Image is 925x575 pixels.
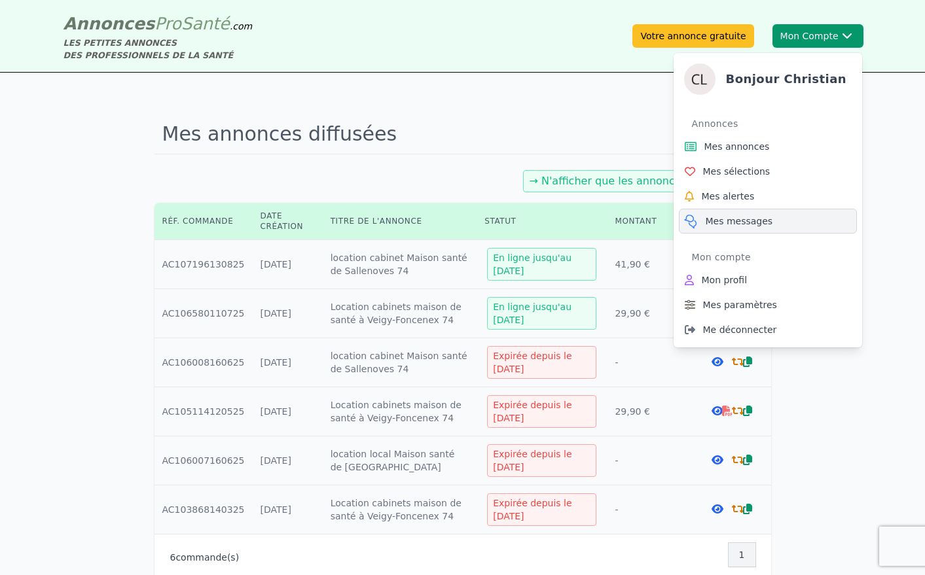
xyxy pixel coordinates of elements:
[743,455,752,465] i: Dupliquer l'annonce
[726,70,847,88] h4: Bonjour Christian
[722,406,733,416] i: Télécharger la facture
[702,190,755,203] span: Mes alertes
[712,455,723,465] i: Voir l'annonce
[679,159,857,184] a: Mes sélections
[712,406,723,416] i: Voir l'annonce
[253,387,323,436] td: [DATE]
[63,37,253,61] div: LES PETITES ANNONCES DES PROFESSIONNELS DE LA SANTÉ
[679,268,857,292] a: Mon profil
[154,289,253,338] td: AC106580110725
[170,552,176,563] span: 6
[154,338,253,387] td: AC106008160625
[253,338,323,387] td: [DATE]
[729,542,755,567] nav: Pagination
[703,323,777,336] span: Me déconnecter
[323,436,477,485] td: location local Maison santé de [GEOGRAPHIC_DATA]
[702,273,748,287] span: Mon profil
[323,387,477,436] td: Location cabinets maison de santé à Veigy-Foncenex 74
[706,215,773,228] span: Mes messages
[487,346,596,379] div: Expirée depuis le [DATE]
[487,493,596,526] div: Expirée depuis le [DATE]
[607,289,693,338] td: 29,90 €
[679,209,857,234] a: Mes messages
[712,504,723,514] i: Voir l'annonce
[63,14,253,33] a: AnnoncesProSanté.com
[170,551,240,564] p: commande(s)
[607,485,693,534] td: -
[679,317,857,342] a: Me déconnecter
[154,114,771,154] h1: Mes annonces diffusées
[743,357,752,367] i: Dupliquer l'annonce
[679,292,857,317] a: Mes paramètres
[154,436,253,485] td: AC106007160625
[63,14,155,33] span: Annonces
[704,140,770,153] span: Mes annonces
[607,240,693,289] td: 41,90 €
[607,436,693,485] td: -
[743,406,752,416] i: Dupliquer l'annonce
[323,240,477,289] td: location cabinet Maison santé de Sallenoves 74
[253,485,323,534] td: [DATE]
[607,203,693,240] th: Montant
[739,548,745,561] span: 1
[154,203,253,240] th: Réf. commande
[487,248,596,281] div: En ligne jusqu'au [DATE]
[230,21,252,31] span: .com
[181,14,230,33] span: Santé
[607,338,693,387] td: -
[692,113,857,134] div: Annonces
[477,203,607,240] th: Statut
[253,436,323,485] td: [DATE]
[253,289,323,338] td: [DATE]
[712,357,723,367] i: Voir l'annonce
[732,455,744,465] i: Renouveler la commande
[703,165,771,178] span: Mes sélections
[253,203,323,240] th: Date création
[743,504,752,514] i: Dupliquer l'annonce
[487,395,596,428] div: Expirée depuis le [DATE]
[679,184,857,209] a: Mes alertes
[732,357,744,367] i: Renouveler la commande
[772,24,863,48] button: Mon CompteChristianBonjour ChristianAnnoncesMes annoncesMes sélectionsMes alertesMes messagesMon ...
[679,134,857,159] a: Mes annonces
[692,247,857,268] div: Mon compte
[323,289,477,338] td: Location cabinets maison de santé à Veigy-Foncenex 74
[684,63,716,95] img: Christian
[253,240,323,289] td: [DATE]
[732,406,744,416] i: Renouveler la commande
[487,444,596,477] div: Expirée depuis le [DATE]
[607,387,693,436] td: 29,90 €
[154,14,181,33] span: Pro
[323,338,477,387] td: location cabinet Maison santé de Sallenoves 74
[703,298,777,311] span: Mes paramètres
[487,297,596,330] div: En ligne jusqu'au [DATE]
[154,240,253,289] td: AC107196130825
[154,387,253,436] td: AC105114120525
[732,504,744,514] i: Renouveler la commande
[529,175,762,187] a: → N'afficher que les annonces non finalisées
[323,485,477,534] td: Location cabinets maison de santé à Veigy-Foncenex 74
[323,203,477,240] th: Titre de l'annonce
[632,24,753,48] a: Votre annonce gratuite
[154,485,253,534] td: AC103868140325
